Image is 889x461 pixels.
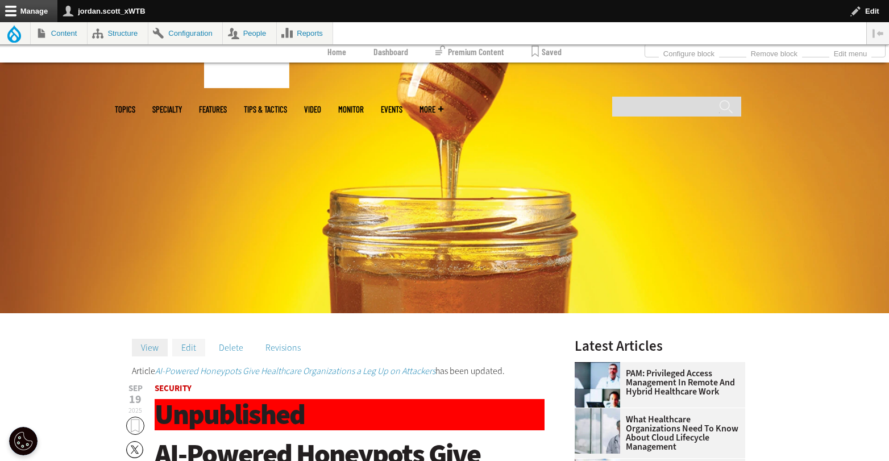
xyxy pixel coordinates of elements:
a: Saved [531,41,562,63]
a: doctor in front of clouds and reflective building [575,408,626,417]
a: remote call with care team [575,362,626,371]
a: Reports [277,22,333,44]
a: Security [155,383,192,394]
span: 19 [126,394,144,405]
span: Sep [126,384,144,393]
a: Revisions [256,339,310,356]
a: View [132,339,168,356]
a: Content [31,22,87,44]
a: What Healthcare Organizations Need To Know About Cloud Lifecycle Management [575,415,738,451]
a: Configure block [659,46,719,59]
a: Events [381,105,402,114]
button: Vertical orientation [867,22,889,44]
button: Open Preferences [9,427,38,455]
a: Tips & Tactics [244,105,287,114]
a: Structure [88,22,148,44]
a: Delete [210,339,252,356]
a: Remove block [746,46,802,59]
a: Dashboard [373,41,408,63]
a: CDW [204,79,289,91]
a: Configuration [148,22,222,44]
span: Specialty [152,105,182,114]
span: 2025 [128,406,142,415]
a: Edit [172,339,205,356]
a: Edit menu [829,46,871,59]
span: Topics [115,105,135,114]
h1: Unpublished [155,399,545,430]
a: PAM: Privileged Access Management in Remote and Hybrid Healthcare Work [575,369,738,396]
img: remote call with care team [575,362,620,408]
a: People [223,22,276,44]
a: AI-Powered Honeypots Give Healthcare Organizations a Leg Up on Attackers [155,365,435,377]
div: Status message [132,367,545,376]
a: Video [304,105,321,114]
a: Home [327,41,346,63]
h3: Latest Articles [575,339,745,353]
a: Premium Content [435,41,504,63]
a: MonITor [338,105,364,114]
a: Features [199,105,227,114]
div: Cookie Settings [9,427,38,455]
img: doctor in front of clouds and reflective building [575,408,620,454]
span: More [419,105,443,114]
